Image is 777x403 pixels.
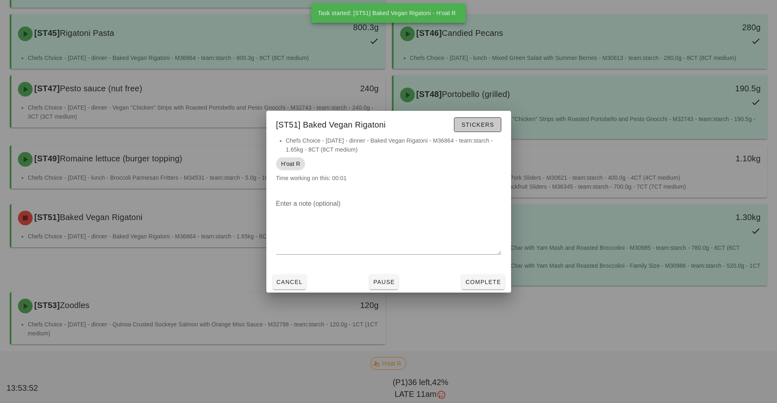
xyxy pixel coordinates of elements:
div: Time working on this: 00:01 [266,136,511,191]
span: Pause [373,279,395,285]
span: Cancel [276,279,303,285]
li: Chefs Choice - [DATE] - dinner - Baked Vegan Rigatoni - M36864 - team:starch - 1.65kg - 8CT (8CT ... [286,136,501,154]
div: Task started: [ST51] Baked Vegan Rigatoni - H'oat R [311,3,462,23]
span: Stickers [461,121,494,128]
span: Complete [465,279,501,285]
button: Complete [462,275,504,289]
span: H'oat R [281,157,300,170]
div: [ST51] Baked Vegan Rigatoni [266,111,511,136]
button: Stickers [454,117,501,132]
button: Cancel [273,275,306,289]
button: Pause [370,275,398,289]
